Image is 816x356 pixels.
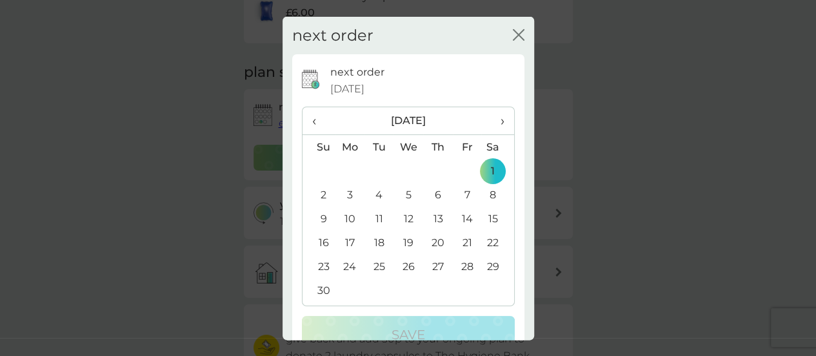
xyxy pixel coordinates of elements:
[481,159,513,183] td: 1
[312,107,326,134] span: ‹
[423,134,452,159] th: Th
[393,231,423,255] td: 19
[335,183,365,207] td: 3
[302,316,515,353] button: Save
[335,207,365,231] td: 10
[453,255,482,278] td: 28
[423,231,452,255] td: 20
[303,134,335,159] th: Su
[364,207,393,231] td: 11
[453,134,482,159] th: Fr
[330,64,384,81] p: next order
[335,134,365,159] th: Mo
[364,134,393,159] th: Tu
[453,183,482,207] td: 7
[364,183,393,207] td: 4
[453,231,482,255] td: 21
[481,183,513,207] td: 8
[393,183,423,207] td: 5
[335,255,365,278] td: 24
[393,207,423,231] td: 12
[393,134,423,159] th: We
[453,207,482,231] td: 14
[330,80,364,97] span: [DATE]
[303,207,335,231] td: 9
[303,183,335,207] td: 2
[364,231,393,255] td: 18
[481,207,513,231] td: 15
[481,134,513,159] th: Sa
[303,278,335,302] td: 30
[393,255,423,278] td: 26
[335,107,482,135] th: [DATE]
[303,231,335,255] td: 16
[423,207,452,231] td: 13
[491,107,504,134] span: ›
[481,255,513,278] td: 29
[423,255,452,278] td: 27
[292,26,373,45] h2: next order
[303,255,335,278] td: 23
[364,255,393,278] td: 25
[335,231,365,255] td: 17
[513,28,524,42] button: close
[423,183,452,207] td: 6
[392,324,425,345] p: Save
[481,231,513,255] td: 22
